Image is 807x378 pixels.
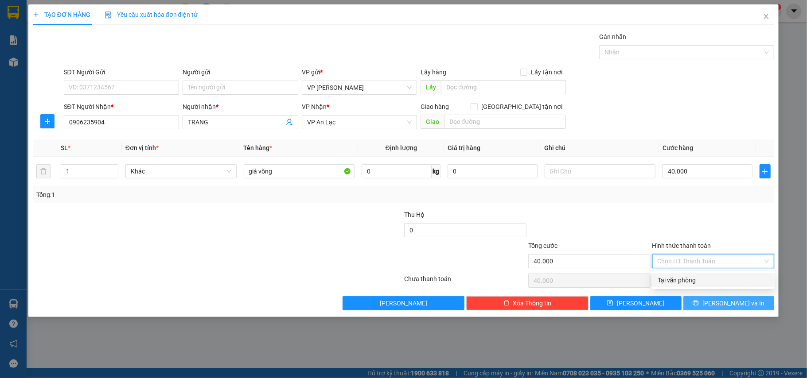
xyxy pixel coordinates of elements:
[244,144,273,151] span: Tên hàng
[754,4,779,29] button: Close
[105,11,198,18] span: Yêu cầu xuất hóa đơn điện tử
[421,69,446,76] span: Lấy hàng
[693,300,699,307] span: printer
[302,67,417,77] div: VP gửi
[386,144,417,151] span: Định lượng
[617,298,664,308] span: [PERSON_NAME]
[503,300,510,307] span: delete
[343,296,465,310] button: [PERSON_NAME]
[105,12,112,19] img: icon
[40,114,55,128] button: plus
[421,80,441,94] span: Lấy
[421,115,444,129] span: Giao
[33,11,90,18] span: TẠO ĐƠN HÀNG
[404,211,425,218] span: Thu Hộ
[763,13,770,20] span: close
[36,190,312,200] div: Tổng: 1
[513,298,552,308] span: Xóa Thông tin
[599,33,626,40] label: Gán nhãn
[466,296,589,310] button: deleteXóa Thông tin
[545,164,656,178] input: Ghi Chú
[652,242,711,249] label: Hình thức thanh toán
[11,64,155,79] b: GỬI : VP [PERSON_NAME]
[244,164,355,178] input: VD: Bàn, Ghế
[541,139,659,157] th: Ghi chú
[702,298,764,308] span: [PERSON_NAME] và In
[421,103,449,110] span: Giao hàng
[307,116,412,129] span: VP An Lạc
[590,296,682,310] button: save[PERSON_NAME]
[760,164,771,178] button: plus
[183,67,298,77] div: Người gửi
[64,67,179,77] div: SĐT Người Gửi
[11,11,55,55] img: logo.jpg
[83,22,370,33] li: 26 Phó Cơ Điều, Phường 12
[183,102,298,112] div: Người nhận
[125,144,159,151] span: Đơn vị tính
[302,103,327,110] span: VP Nhận
[286,119,293,126] span: user-add
[441,80,566,94] input: Dọc đường
[448,164,537,178] input: 0
[478,102,566,112] span: [GEOGRAPHIC_DATA] tận nơi
[64,102,179,112] div: SĐT Người Nhận
[527,67,566,77] span: Lấy tận nơi
[528,242,557,249] span: Tổng cước
[83,33,370,44] li: Hotline: 02839552959
[61,144,68,151] span: SL
[607,300,613,307] span: save
[36,164,51,178] button: delete
[307,81,412,94] span: VP Bạc Liêu
[663,144,693,151] span: Cước hàng
[131,165,231,178] span: Khác
[403,274,527,289] div: Chưa thanh toán
[683,296,775,310] button: printer[PERSON_NAME] và In
[41,118,54,125] span: plus
[658,275,769,285] div: Tại văn phòng
[380,298,427,308] span: [PERSON_NAME]
[432,164,441,178] span: kg
[760,168,771,175] span: plus
[444,115,566,129] input: Dọc đường
[33,12,39,18] span: plus
[448,144,480,151] span: Giá trị hàng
